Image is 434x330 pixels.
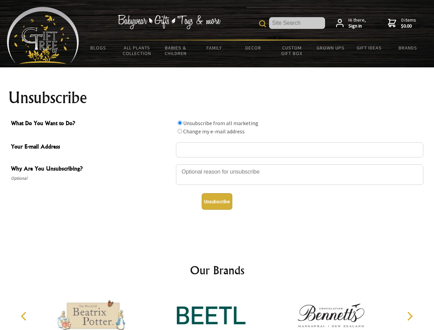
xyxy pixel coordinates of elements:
a: Hi there,Sign in [336,17,366,29]
input: Your E-mail Address [176,142,423,157]
span: Optional [11,174,173,183]
a: Babies & Children [156,41,195,60]
textarea: Why Are You Unsubscribing? [176,164,423,185]
label: Change my e-mail address [183,128,245,135]
a: All Plants Collection [118,41,157,60]
label: Unsubscribe from all marketing [183,120,258,126]
h1: Unsubscribe [8,89,426,106]
a: Custom Gift Box [272,41,311,60]
button: Previous [17,309,32,324]
img: Babyware - Gifts - Toys and more... [7,7,79,64]
a: Grown Ups [311,41,350,55]
a: Gift Ideas [350,41,389,55]
input: What Do You Want to Do? [178,121,182,125]
input: Site Search [269,17,325,29]
input: What Do You Want to Do? [178,129,182,133]
img: product search [259,20,266,27]
a: BLOGS [79,41,118,55]
strong: $0.00 [401,23,416,29]
button: Next [402,309,417,324]
h2: Our Brands [14,262,421,278]
a: Decor [234,41,272,55]
button: Unsubscribe [202,193,232,210]
span: Hi there, [348,17,366,29]
img: Babywear - Gifts - Toys & more [118,15,221,29]
a: 0 items$0.00 [388,17,416,29]
a: Brands [389,41,427,55]
span: 0 items [401,17,416,29]
span: Why Are You Unsubscribing? [11,164,173,174]
strong: Sign in [348,23,366,29]
span: Your E-mail Address [11,142,173,152]
a: Family [195,41,234,55]
span: What Do You Want to Do? [11,119,173,129]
